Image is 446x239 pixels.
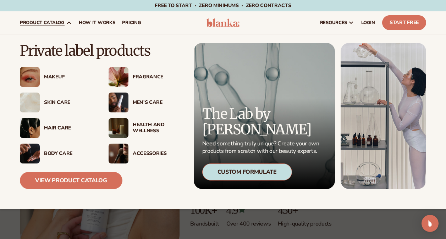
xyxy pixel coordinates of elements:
a: Male holding moisturizer bottle. Men’s Care [109,93,183,112]
div: Fragrance [133,74,183,80]
span: product catalog [20,20,65,26]
div: Health And Wellness [133,122,183,134]
div: Accessories [133,151,183,157]
img: Female with makeup brush. [109,144,128,163]
img: Male holding moisturizer bottle. [109,93,128,112]
a: pricing [119,11,144,34]
a: Female with glitter eye makeup. Makeup [20,67,94,87]
img: Female in lab with equipment. [341,43,426,189]
div: Body Care [44,151,94,157]
p: Need something truly unique? Create your own products from scratch with our beauty experts. [202,140,321,155]
div: Open Intercom Messenger [422,215,439,232]
span: LOGIN [361,20,375,26]
img: Female with glitter eye makeup. [20,67,40,87]
span: Free to start · ZERO minimums · ZERO contracts [155,2,291,9]
a: How It Works [75,11,119,34]
span: resources [320,20,347,26]
div: Hair Care [44,125,94,131]
a: View Product Catalog [20,172,122,189]
p: The Lab by [PERSON_NAME] [202,106,321,137]
a: Microscopic product formula. The Lab by [PERSON_NAME] Need something truly unique? Create your ow... [194,43,335,189]
img: logo [207,18,240,27]
span: How It Works [79,20,115,26]
a: Male hand applying moisturizer. Body Care [20,144,94,163]
a: Pink blooming flower. Fragrance [109,67,183,87]
div: Men’s Care [133,100,183,106]
p: Private label products [20,43,183,59]
div: Custom Formulate [202,163,292,180]
a: Candles and incense on table. Health And Wellness [109,118,183,138]
a: product catalog [16,11,75,34]
a: Female hair pulled back with clips. Hair Care [20,118,94,138]
a: resources [316,11,358,34]
a: Cream moisturizer swatch. Skin Care [20,93,94,112]
span: pricing [122,20,141,26]
div: Makeup [44,74,94,80]
a: LOGIN [358,11,379,34]
div: Skin Care [44,100,94,106]
img: Female hair pulled back with clips. [20,118,40,138]
a: Female with makeup brush. Accessories [109,144,183,163]
a: Start Free [382,15,426,30]
img: Candles and incense on table. [109,118,128,138]
img: Pink blooming flower. [109,67,128,87]
img: Male hand applying moisturizer. [20,144,40,163]
img: Cream moisturizer swatch. [20,93,40,112]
